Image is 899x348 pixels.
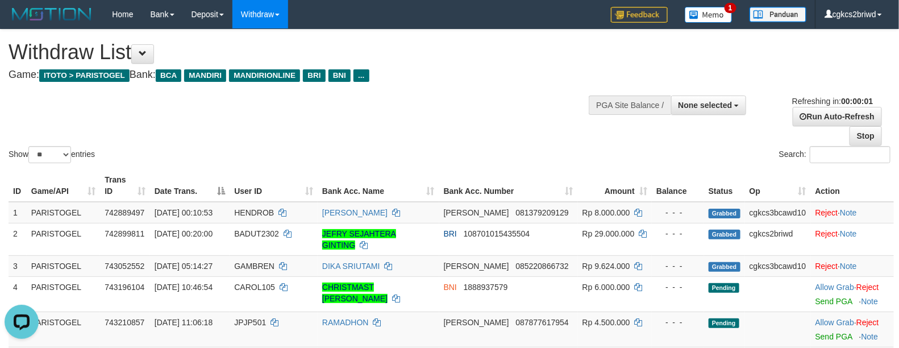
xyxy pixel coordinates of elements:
[234,229,279,238] span: BADUT2302
[745,255,811,276] td: cgkcs3bcawd10
[155,283,213,292] span: [DATE] 10:46:54
[105,318,144,327] span: 743210857
[229,69,300,82] span: MANDIRIONLINE
[811,169,894,202] th: Action
[234,318,266,327] span: JPJP501
[704,169,745,202] th: Status
[709,283,739,293] span: Pending
[105,262,144,271] span: 743052552
[725,3,736,13] span: 1
[745,169,811,202] th: Op: activate to sort column ascending
[444,318,509,327] span: [PERSON_NAME]
[9,146,95,163] label: Show entries
[234,262,274,271] span: GAMBREN
[582,283,630,292] span: Rp 6.000.000
[745,202,811,223] td: cgkcs3bcawd10
[815,262,838,271] a: Reject
[444,283,457,292] span: BNI
[105,229,144,238] span: 742899811
[27,223,100,255] td: PARISTOGEL
[156,69,181,82] span: BCA
[27,312,100,347] td: PARISTOGEL
[439,169,578,202] th: Bank Acc. Number: activate to sort column ascending
[155,229,213,238] span: [DATE] 00:20:00
[589,96,671,115] div: PGA Site Balance /
[9,223,27,255] td: 2
[582,318,630,327] span: Rp 4.500.000
[303,69,325,82] span: BRI
[105,283,144,292] span: 743196104
[515,318,568,327] span: Copy 087877617954 to clipboard
[100,169,150,202] th: Trans ID: activate to sort column ascending
[671,96,747,115] button: None selected
[815,229,838,238] a: Reject
[155,262,213,271] span: [DATE] 05:14:27
[811,202,894,223] td: ·
[322,318,369,327] a: RAMADHON
[444,229,457,238] span: BRI
[328,69,351,82] span: BNI
[815,208,838,217] a: Reject
[656,281,700,293] div: - - -
[27,169,100,202] th: Game/API: activate to sort column ascending
[9,255,27,276] td: 3
[234,208,274,217] span: HENDROB
[155,318,213,327] span: [DATE] 11:06:18
[656,228,700,239] div: - - -
[815,332,852,341] a: Send PGA
[840,229,857,238] a: Note
[792,97,873,106] span: Refreshing in:
[105,208,144,217] span: 742889497
[815,297,852,306] a: Send PGA
[230,169,318,202] th: User ID: activate to sort column ascending
[353,69,369,82] span: ...
[656,260,700,272] div: - - -
[856,318,879,327] a: Reject
[464,283,508,292] span: Copy 1888937579 to clipboard
[578,169,652,202] th: Amount: activate to sort column ascending
[685,7,732,23] img: Button%20Memo.svg
[155,208,213,217] span: [DATE] 00:10:53
[745,223,811,255] td: cgkcs2briwd
[39,69,130,82] span: ITOTO > PARISTOGEL
[444,208,509,217] span: [PERSON_NAME]
[9,169,27,202] th: ID
[810,146,890,163] input: Search:
[709,230,740,239] span: Grabbed
[234,283,275,292] span: CAROL105
[861,332,879,341] a: Note
[841,97,873,106] strong: 00:00:01
[811,312,894,347] td: ·
[679,101,732,110] span: None selected
[656,317,700,328] div: - - -
[9,202,27,223] td: 1
[322,208,388,217] a: [PERSON_NAME]
[840,262,857,271] a: Note
[28,146,71,163] select: Showentries
[9,276,27,312] td: 4
[815,283,854,292] a: Allow Grab
[709,209,740,218] span: Grabbed
[515,208,568,217] span: Copy 081379209129 to clipboard
[322,262,380,271] a: DIKA SRIUTAMI
[318,169,439,202] th: Bank Acc. Name: activate to sort column ascending
[815,283,856,292] span: ·
[652,169,704,202] th: Balance
[582,208,630,217] span: Rp 8.000.000
[322,283,388,303] a: CHRISTMAST [PERSON_NAME]
[840,208,857,217] a: Note
[856,283,879,292] a: Reject
[322,229,396,250] a: JEFRY SEJAHTERA GINTING
[779,146,890,163] label: Search:
[611,7,668,23] img: Feedback.jpg
[9,69,588,81] h4: Game: Bank:
[464,229,530,238] span: Copy 108701015435504 to clipboard
[27,255,100,276] td: PARISTOGEL
[861,297,879,306] a: Note
[811,223,894,255] td: ·
[582,262,630,271] span: Rp 9.624.000
[709,318,739,328] span: Pending
[750,7,806,22] img: panduan.png
[9,41,588,64] h1: Withdraw List
[793,107,882,126] a: Run Auto-Refresh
